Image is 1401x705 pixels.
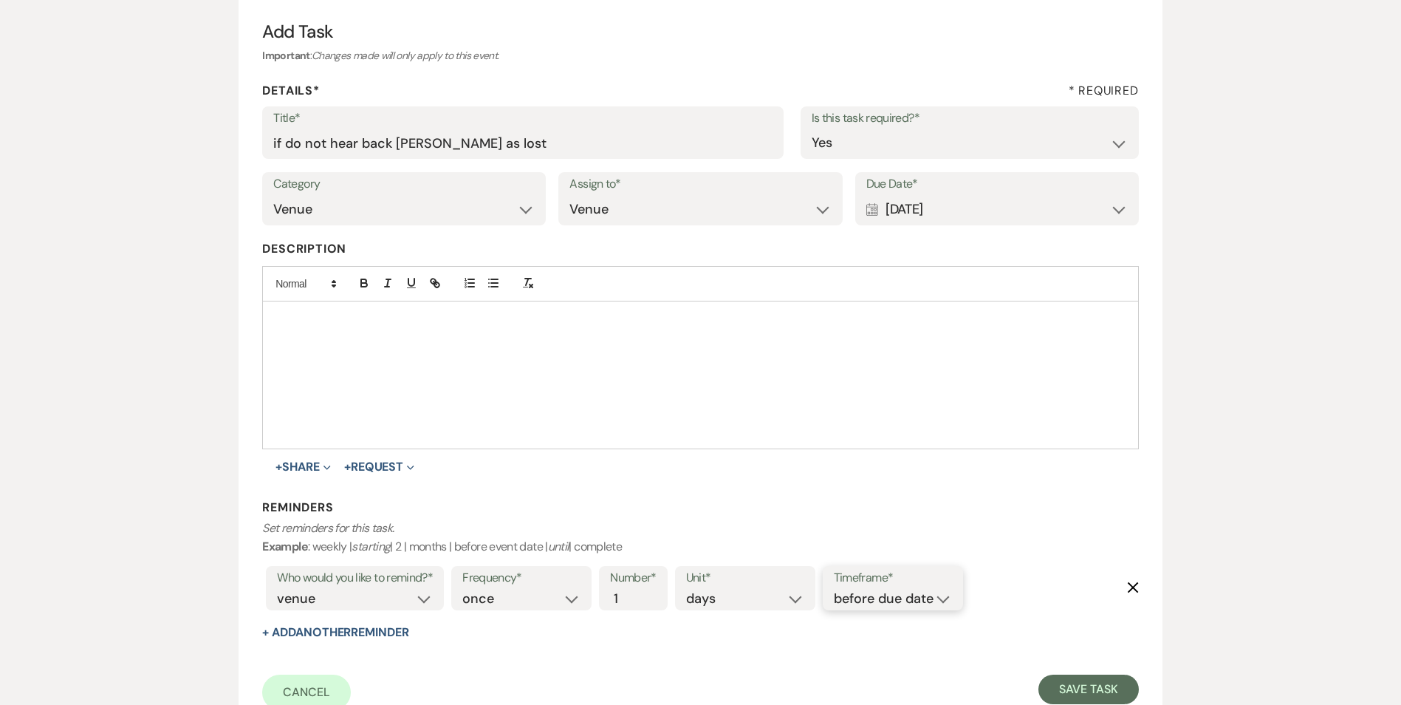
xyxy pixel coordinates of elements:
i: Changes made will only apply to this event. [312,49,499,62]
i: starting [352,539,390,554]
button: Share [275,461,331,473]
h6: : [262,49,1138,64]
h3: Reminders [262,500,1138,516]
div: [DATE] [866,195,1128,224]
label: Description [262,239,1138,260]
label: Unit* [686,568,804,589]
span: + [344,461,351,473]
label: Number* [610,568,657,589]
button: + AddAnotherReminder [262,627,408,638]
label: Due Date* [866,174,1128,195]
label: Who would you like to remind?* [277,568,433,589]
b: Important [262,49,309,62]
i: Set reminders for this task. [262,520,394,536]
h3: Add Task [262,19,1138,44]
h4: * Required [1069,83,1139,99]
p: : weekly | | 2 | months | before event date | | complete [262,519,1138,556]
span: + [275,461,282,473]
b: Details* [262,83,319,98]
button: Request [344,461,414,473]
i: until [548,539,569,554]
label: Is this task required?* [812,108,1128,129]
label: Category [273,174,535,195]
label: Timeframe* [834,568,952,589]
b: Example [262,539,308,554]
button: Save Task [1038,675,1138,704]
label: Title* [273,108,773,129]
label: Assign to* [569,174,831,195]
label: Frequency* [462,568,580,589]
